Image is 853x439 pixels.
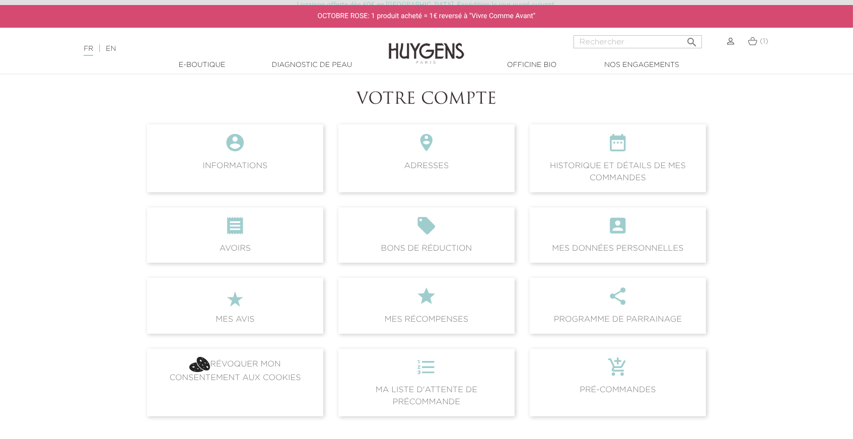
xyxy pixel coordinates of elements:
[389,27,464,65] img: Huygens
[574,35,702,48] input: Rechercher
[522,278,714,333] a: Programme de parrainage
[522,349,714,416] a: add_shopping_cartPré-commandes
[147,124,323,192] span: Informations
[686,33,698,45] i: 
[338,278,515,333] span: Mes récompenses
[530,207,706,263] span: Mes données personnelles
[261,60,362,70] a: Diagnostic de peau
[139,278,331,333] a: ★Mes avis
[338,349,515,416] span: Ma liste d'attente de précommande
[530,349,706,416] span: Pré-commandes
[538,132,698,160] i: 
[79,43,348,55] div: |
[760,38,768,45] span: (1)
[481,60,582,70] a: Officine Bio
[346,286,507,313] i: 
[147,278,323,333] span: Mes avis
[683,32,701,46] button: 
[748,37,768,45] a: (1)
[338,124,515,192] span: Adresses
[155,215,315,243] i: 
[331,349,522,416] a: format_list_numberedMa liste d'attente de précommande
[331,278,522,333] a: Mes récompenses
[147,349,323,416] span: Révoquer mon consentement aux cookies
[530,124,706,192] span: Historique et détails de mes commandes
[331,124,522,192] a: Adresses
[152,60,252,70] a: E-Boutique
[331,207,522,263] a: Bons de réduction
[530,278,706,333] span: Programme de parrainage
[147,90,706,109] h1: Votre compte
[522,124,714,192] a: Historique et détails de mes commandes
[346,132,507,160] i: 
[106,45,116,52] a: EN
[538,357,698,384] i: add_shopping_cart
[346,215,507,243] i: 
[84,45,93,56] a: FR
[538,286,698,313] i: 
[189,357,210,372] img: account_button_icon_17.png
[155,286,315,313] i: ★
[155,132,315,160] i: 
[538,215,698,243] i: account_box
[338,207,515,263] span: Bons de réduction
[139,349,331,416] a: Révoquer mon consentement aux cookies
[139,124,331,192] a: Informations
[139,207,331,263] a: Avoirs
[591,60,692,70] a: Nos engagements
[346,357,507,384] i: format_list_numbered
[147,207,323,263] span: Avoirs
[522,207,714,263] a: account_boxMes données personnelles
